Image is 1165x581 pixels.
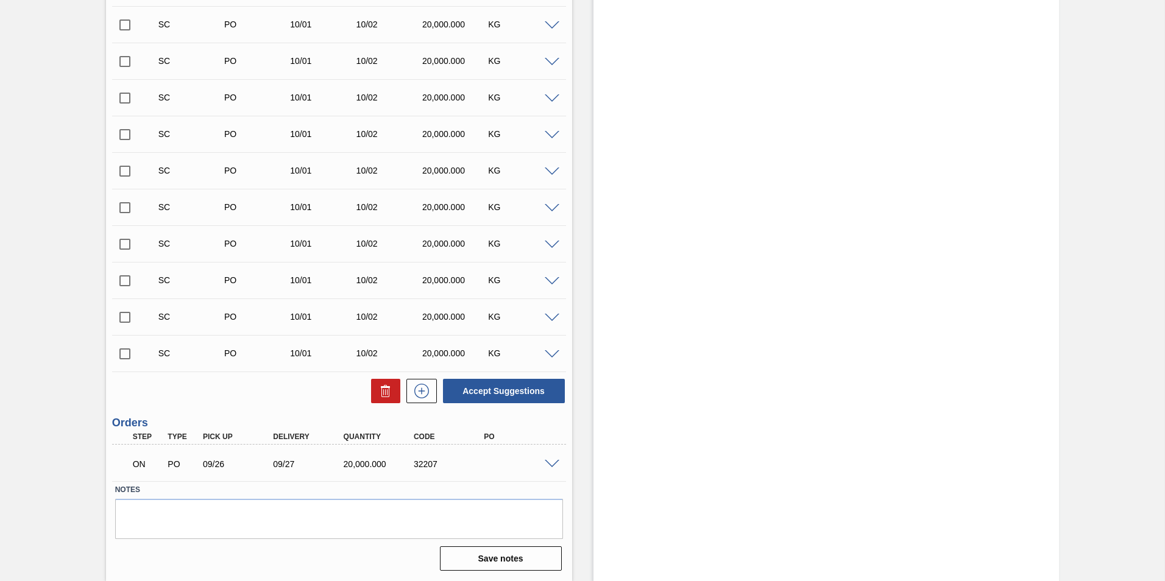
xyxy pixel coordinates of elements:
[155,202,229,212] div: Suggestion Created
[485,129,559,139] div: KG
[419,275,493,285] div: 20,000.000
[287,202,361,212] div: 10/01/2025
[221,166,295,175] div: Purchase order
[485,348,559,358] div: KG
[200,432,278,441] div: Pick up
[411,432,489,441] div: Code
[155,275,229,285] div: Suggestion Created
[353,202,427,212] div: 10/02/2025
[287,129,361,139] div: 10/01/2025
[155,56,229,66] div: Suggestion Created
[353,239,427,248] div: 10/02/2025
[419,56,493,66] div: 20,000.000
[485,93,559,102] div: KG
[221,348,295,358] div: Purchase order
[437,378,566,404] div: Accept Suggestions
[287,19,361,29] div: 10/01/2025
[353,19,427,29] div: 10/02/2025
[353,93,427,102] div: 10/02/2025
[155,312,229,322] div: Suggestion Created
[155,19,229,29] div: Suggestion Created
[112,417,566,429] h3: Orders
[481,432,559,441] div: PO
[221,202,295,212] div: Purchase order
[155,166,229,175] div: Suggestion Created
[341,432,419,441] div: Quantity
[221,312,295,322] div: Purchase order
[341,459,419,469] div: 20,000.000
[287,239,361,248] div: 10/01/2025
[353,275,427,285] div: 10/02/2025
[443,379,565,403] button: Accept Suggestions
[485,19,559,29] div: KG
[130,432,166,441] div: Step
[485,275,559,285] div: KG
[221,56,295,66] div: Purchase order
[419,348,493,358] div: 20,000.000
[353,312,427,322] div: 10/02/2025
[133,459,163,469] p: ON
[287,56,361,66] div: 10/01/2025
[155,93,229,102] div: Suggestion Created
[485,166,559,175] div: KG
[155,239,229,248] div: Suggestion Created
[165,432,201,441] div: Type
[353,129,427,139] div: 10/02/2025
[200,459,278,469] div: 09/26/2025
[419,202,493,212] div: 20,000.000
[287,348,361,358] div: 10/01/2025
[155,348,229,358] div: Suggestion Created
[419,93,493,102] div: 20,000.000
[287,312,361,322] div: 10/01/2025
[221,275,295,285] div: Purchase order
[287,93,361,102] div: 10/01/2025
[115,481,563,499] label: Notes
[400,379,437,403] div: New suggestion
[419,239,493,248] div: 20,000.000
[419,129,493,139] div: 20,000.000
[287,166,361,175] div: 10/01/2025
[287,275,361,285] div: 10/01/2025
[221,239,295,248] div: Purchase order
[221,129,295,139] div: Purchase order
[270,459,349,469] div: 09/27/2025
[485,56,559,66] div: KG
[221,19,295,29] div: Purchase order
[485,239,559,248] div: KG
[485,312,559,322] div: KG
[411,459,489,469] div: 32207
[221,93,295,102] div: Purchase order
[165,459,201,469] div: Purchase order
[270,432,349,441] div: Delivery
[485,202,559,212] div: KG
[419,19,493,29] div: 20,000.000
[419,166,493,175] div: 20,000.000
[419,312,493,322] div: 20,000.000
[365,379,400,403] div: Delete Suggestions
[130,451,166,477] div: Negotiating Order
[155,129,229,139] div: Suggestion Created
[440,546,562,571] button: Save notes
[353,348,427,358] div: 10/02/2025
[353,56,427,66] div: 10/02/2025
[353,166,427,175] div: 10/02/2025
